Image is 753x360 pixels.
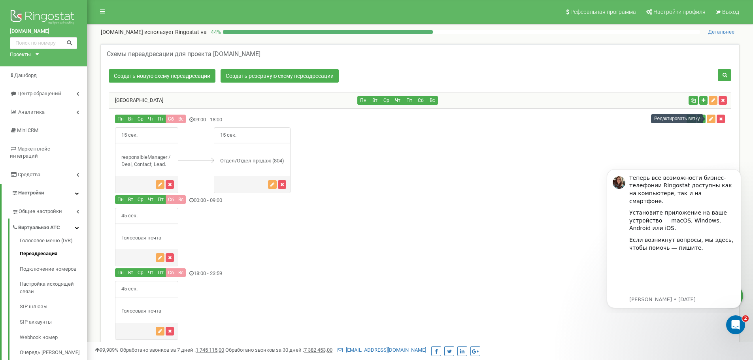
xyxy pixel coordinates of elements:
[109,268,524,279] div: 18:00 - 23:59
[10,8,77,28] img: Ringostat logo
[155,115,166,123] button: Пт
[196,347,224,353] u: 1 745 115,00
[107,51,260,58] h5: Схемы переадресации для проекта [DOMAIN_NAME]
[20,246,87,262] a: Переадресация
[145,268,156,277] button: Чт
[144,29,207,35] span: использует Ringostat на
[18,172,40,177] span: Средства
[214,128,242,143] span: 15 сек.
[176,268,186,277] button: Вс
[109,69,215,83] a: Создать новую схему переадресации
[176,115,186,123] button: Вс
[10,37,77,49] input: Поиск по номеру
[115,208,143,224] span: 45 сек.
[369,96,381,105] button: Вт
[20,237,87,247] a: Голосовое меню (IVR)
[126,268,136,277] button: Вт
[145,115,156,123] button: Чт
[166,115,176,123] button: Сб
[115,281,143,297] span: 45 сек.
[14,72,37,78] span: Дашборд
[166,268,176,277] button: Сб
[155,268,166,277] button: Пт
[12,219,87,235] a: Виртуальная АТС
[708,29,734,35] span: Детальнее
[95,347,119,353] span: 99,989%
[304,347,332,353] u: 7 382 453,00
[742,315,749,322] span: 2
[115,234,178,242] div: Голосовая почта
[10,146,50,159] span: Маркетплейс интеграций
[109,97,163,103] a: [GEOGRAPHIC_DATA]
[403,96,415,105] button: Пт
[225,347,332,353] span: Обработано звонков за 30 дней :
[17,127,38,133] span: Mini CRM
[214,157,290,165] div: Отдел/Отдел продаж (804)
[109,195,524,206] div: 00:00 - 09:00
[10,51,31,58] div: Проекты
[135,115,146,123] button: Ср
[135,195,146,204] button: Ср
[176,195,186,204] button: Вс
[415,96,427,105] button: Сб
[380,96,392,105] button: Ср
[115,195,126,204] button: Пн
[109,115,524,125] div: 09:00 - 18:00
[115,307,178,315] div: Голосовая почта
[595,162,753,313] iframe: Intercom notifications сообщение
[726,315,745,334] iframe: Intercom live chat
[653,9,706,15] span: Настройки профиля
[18,190,44,196] span: Настройки
[135,268,146,277] button: Ср
[10,28,77,35] a: [DOMAIN_NAME]
[651,114,703,123] div: Редактировать ветку
[570,9,636,15] span: Реферальная программа
[338,347,426,353] a: [EMAIL_ADDRESS][DOMAIN_NAME]
[392,96,404,105] button: Чт
[115,128,143,143] span: 15 сек.
[20,262,87,277] a: Подключение номеров
[2,184,87,202] a: Настройки
[115,115,126,123] button: Пн
[166,195,176,204] button: Сб
[101,28,207,36] p: [DOMAIN_NAME]
[19,208,62,215] span: Общие настройки
[17,90,61,96] span: Центр обращений
[426,96,438,105] button: Вс
[221,69,339,83] a: Создать резервную схему переадресации
[718,69,731,81] button: Поиск схемы переадресации
[126,115,136,123] button: Вт
[18,109,45,115] span: Аналитика
[115,268,126,277] button: Пн
[12,202,87,219] a: Общие настройки
[20,277,87,299] a: Настройка исходящей связи
[155,195,166,204] button: Пт
[120,347,224,353] span: Обработано звонков за 7 дней :
[20,315,87,330] a: SIP аккаунты
[115,154,178,168] div: responsibleManager / Deal, Contact, Lead.
[357,96,369,105] button: Пн
[18,224,60,232] span: Виртуальная АТС
[145,195,156,204] button: Чт
[20,299,87,315] a: SIP шлюзы
[126,195,136,204] button: Вт
[207,28,223,36] p: 44 %
[20,330,87,345] a: Webhook номер
[722,9,739,15] span: Выход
